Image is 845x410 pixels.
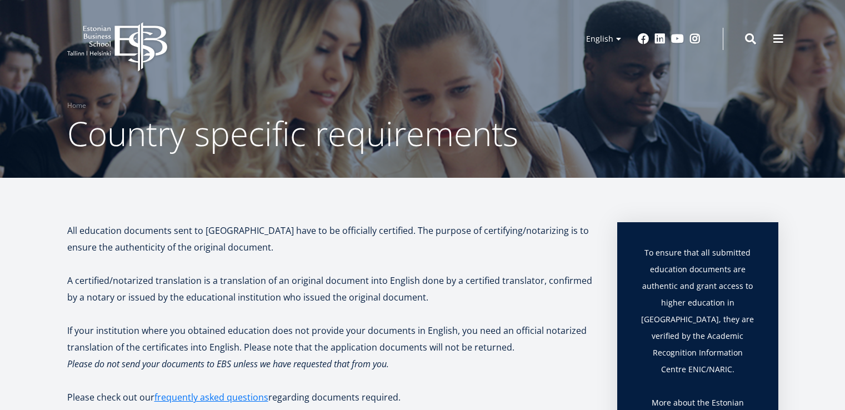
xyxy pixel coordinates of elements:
[67,322,595,356] p: If your institution where you obtained education does not provide your documents in English, you ...
[154,389,268,406] a: frequently asked questions
[67,272,595,306] p: A certified/notarized translation is a translation of an original document into English done by a...
[654,33,666,44] a: Linkedin
[671,33,684,44] a: Youtube
[639,244,756,394] p: To ensure that all submitted education documents are authentic and grant access to higher educati...
[689,33,701,44] a: Instagram
[67,358,389,370] em: Please do not send your documents to EBS unless we have requested that from you.
[67,111,518,156] span: Country specific requirements
[67,222,595,256] p: All education documents sent to [GEOGRAPHIC_DATA] have to be officially certified. The purpose of...
[638,33,649,44] a: Facebook
[67,100,86,111] a: Home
